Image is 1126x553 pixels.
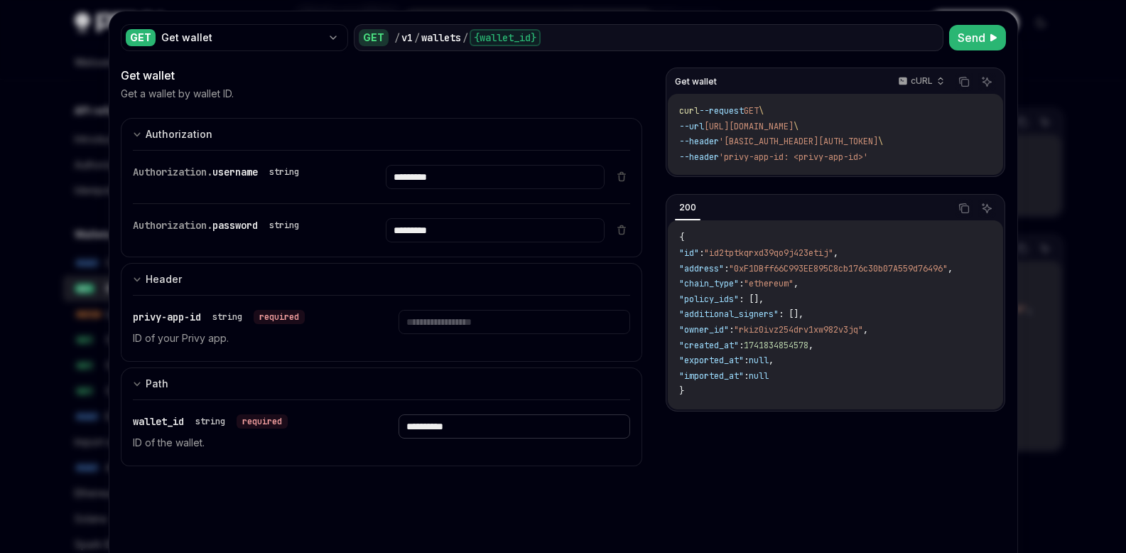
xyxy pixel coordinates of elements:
span: , [863,324,868,335]
div: wallets [421,31,461,45]
div: wallet_id [133,414,288,429]
span: Authorization. [133,219,212,232]
span: 1741834854578 [744,340,808,351]
div: Get wallet [161,31,322,45]
span: { [679,232,684,243]
span: "id" [679,247,699,259]
button: expand input section [121,367,643,399]
span: \ [878,136,883,147]
div: Authorization [146,126,212,143]
span: , [794,278,799,289]
span: curl [679,105,699,117]
span: "additional_signers" [679,308,779,320]
span: [URL][DOMAIN_NAME] [704,121,794,132]
button: Copy the contents from the code block [955,199,973,218]
span: --header [679,151,719,163]
span: username [212,166,258,178]
span: "owner_id" [679,324,729,335]
div: string [269,220,299,231]
div: Get wallet [121,67,643,84]
span: --request [699,105,744,117]
span: \ [794,121,799,132]
div: GET [126,29,156,46]
span: "exported_at" [679,355,744,366]
button: Copy the contents from the code block [955,73,973,91]
span: "created_at" [679,340,739,351]
button: expand input section [121,263,643,295]
button: Ask AI [978,73,996,91]
span: "ethereum" [744,278,794,289]
span: "rkiz0ivz254drv1xw982v3jq" [734,324,863,335]
span: , [948,263,953,274]
span: "id2tptkqrxd39qo9j423etij" [704,247,833,259]
span: null [749,355,769,366]
div: Path [146,375,168,392]
span: Authorization. [133,166,212,178]
span: privy-app-id [133,311,201,323]
div: / [462,31,468,45]
div: GET [359,29,389,46]
span: "address" [679,263,724,274]
span: , [769,355,774,366]
span: "imported_at" [679,370,744,382]
span: : [699,247,704,259]
div: / [394,31,400,45]
div: 200 [675,199,700,216]
span: "chain_type" [679,278,739,289]
div: required [237,414,288,429]
div: string [212,311,242,323]
span: Send [958,29,985,46]
div: {wallet_id} [470,29,541,46]
span: : [744,355,749,366]
div: Header [146,271,182,288]
span: : [744,370,749,382]
span: 'privy-app-id: <privy-app-id>' [719,151,868,163]
span: "0xF1DBff66C993EE895C8cb176c30b07A559d76496" [729,263,948,274]
span: : [739,278,744,289]
div: Authorization.password [133,218,305,232]
span: wallet_id [133,415,184,428]
button: GETGet wallet [121,23,348,53]
span: --header [679,136,719,147]
span: : [739,340,744,351]
div: string [195,416,225,427]
button: cURL [890,70,951,94]
span: null [749,370,769,382]
div: Authorization.username [133,165,305,179]
span: Get wallet [675,76,717,87]
button: Ask AI [978,199,996,218]
span: : [729,324,734,335]
span: --url [679,121,704,132]
span: : [], [739,294,764,305]
div: / [414,31,420,45]
span: : [], [779,308,803,320]
p: ID of your Privy app. [133,330,364,347]
span: : [724,263,729,274]
button: expand input section [121,118,643,150]
button: Send [949,25,1006,50]
span: , [833,247,838,259]
span: password [212,219,258,232]
span: , [808,340,813,351]
p: Get a wallet by wallet ID. [121,87,234,101]
div: privy-app-id [133,310,305,324]
span: '[BASIC_AUTH_HEADER][AUTH_TOKEN] [719,136,878,147]
div: required [254,310,305,324]
p: ID of the wallet. [133,434,364,451]
span: GET [744,105,759,117]
span: "policy_ids" [679,294,739,305]
div: string [269,166,299,178]
span: \ [759,105,764,117]
span: } [679,385,684,397]
div: v1 [401,31,413,45]
p: cURL [911,75,933,87]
